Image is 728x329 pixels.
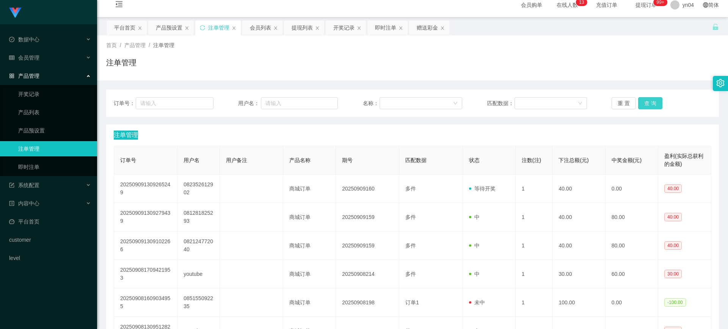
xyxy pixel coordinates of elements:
[592,2,621,8] span: 充值订单
[664,298,686,307] span: -100.00
[342,157,353,163] span: 期号
[716,79,725,87] i: 图标: setting
[405,186,416,192] span: 多件
[149,42,150,48] span: /
[612,157,642,163] span: 中奖金额(元)
[18,105,91,120] a: 产品列表
[712,24,719,30] i: 图标: unlock
[18,87,91,102] a: 开奖记录
[9,73,39,79] span: 产品管理
[487,99,515,107] span: 匹配数据：
[261,97,338,109] input: 请输入
[114,203,177,231] td: 202509091309279439
[238,99,261,107] span: 用户名：
[336,288,399,317] td: 20250908198
[153,42,174,48] span: 注单管理
[232,26,236,30] i: 图标: close
[664,184,682,193] span: 40.00
[283,260,336,288] td: 商城订单
[336,175,399,203] td: 20250909160
[440,26,445,30] i: 图标: close
[552,203,605,231] td: 40.00
[336,203,399,231] td: 20250909159
[315,26,320,30] i: 图标: close
[283,175,336,203] td: 商城订单
[363,99,380,107] span: 名称：
[114,260,177,288] td: 202509081709421953
[516,175,553,203] td: 1
[156,20,182,35] div: 产品预设置
[250,20,271,35] div: 会员列表
[114,131,138,140] span: 注单管理
[124,42,146,48] span: 产品管理
[606,203,658,231] td: 80.00
[469,271,480,277] span: 中
[664,270,682,278] span: 30.00
[177,288,220,317] td: 085155092235
[292,20,313,35] div: 提现列表
[9,182,39,188] span: 系统配置
[405,271,416,277] span: 多件
[9,73,14,79] i: 图标: appstore-o
[106,57,136,68] h1: 注单管理
[177,231,220,260] td: 082124772040
[375,20,396,35] div: 即时注单
[9,55,39,61] span: 会员管理
[638,97,662,109] button: 查 询
[405,157,427,163] span: 匹配数据
[9,201,14,206] i: 图标: profile
[177,175,220,203] td: 082352612902
[9,214,91,229] a: 图标: dashboard平台首页
[289,157,311,163] span: 产品名称
[664,241,682,250] span: 40.00
[516,260,553,288] td: 1
[559,157,588,163] span: 下注总额(元)
[9,37,14,42] i: 图标: check-circle-o
[336,260,399,288] td: 20250908214
[120,42,121,48] span: /
[283,231,336,260] td: 商城订单
[114,288,177,317] td: 202509081609034955
[516,288,553,317] td: 1
[606,231,658,260] td: 80.00
[417,20,438,35] div: 赠送彩金
[283,288,336,317] td: 商城订单
[273,26,278,30] i: 图标: close
[9,36,39,43] span: 数据中心
[138,26,142,30] i: 图标: close
[9,232,91,247] a: customer
[453,101,458,106] i: 图标: down
[200,25,205,30] i: 图标: sync
[516,231,553,260] td: 1
[177,260,220,288] td: youtube
[552,175,605,203] td: 40.00
[9,8,21,18] img: logo.9652507e.png
[226,157,247,163] span: 用户备注
[9,183,14,188] i: 图标: form
[114,231,177,260] td: 202509091309102266
[405,299,419,305] span: 订单1
[336,231,399,260] td: 20250909159
[136,97,213,109] input: 请输入
[9,55,14,60] i: 图标: table
[664,153,703,167] span: 盈利(实际总获利的金额)
[664,213,682,221] span: 40.00
[177,203,220,231] td: 081281825293
[469,186,496,192] span: 等待开奖
[106,42,117,48] span: 首页
[120,157,136,163] span: 订单号
[114,99,136,107] span: 订单号：
[522,157,541,163] span: 注数(注)
[469,157,480,163] span: 状态
[114,175,177,203] td: 202509091309265249
[405,242,416,249] span: 多件
[606,288,658,317] td: 0.00
[399,26,403,30] i: 图标: close
[184,157,199,163] span: 用户名
[578,101,582,106] i: 图标: down
[208,20,229,35] div: 注单管理
[552,288,605,317] td: 100.00
[606,260,658,288] td: 60.00
[606,175,658,203] td: 0.00
[9,250,91,266] a: level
